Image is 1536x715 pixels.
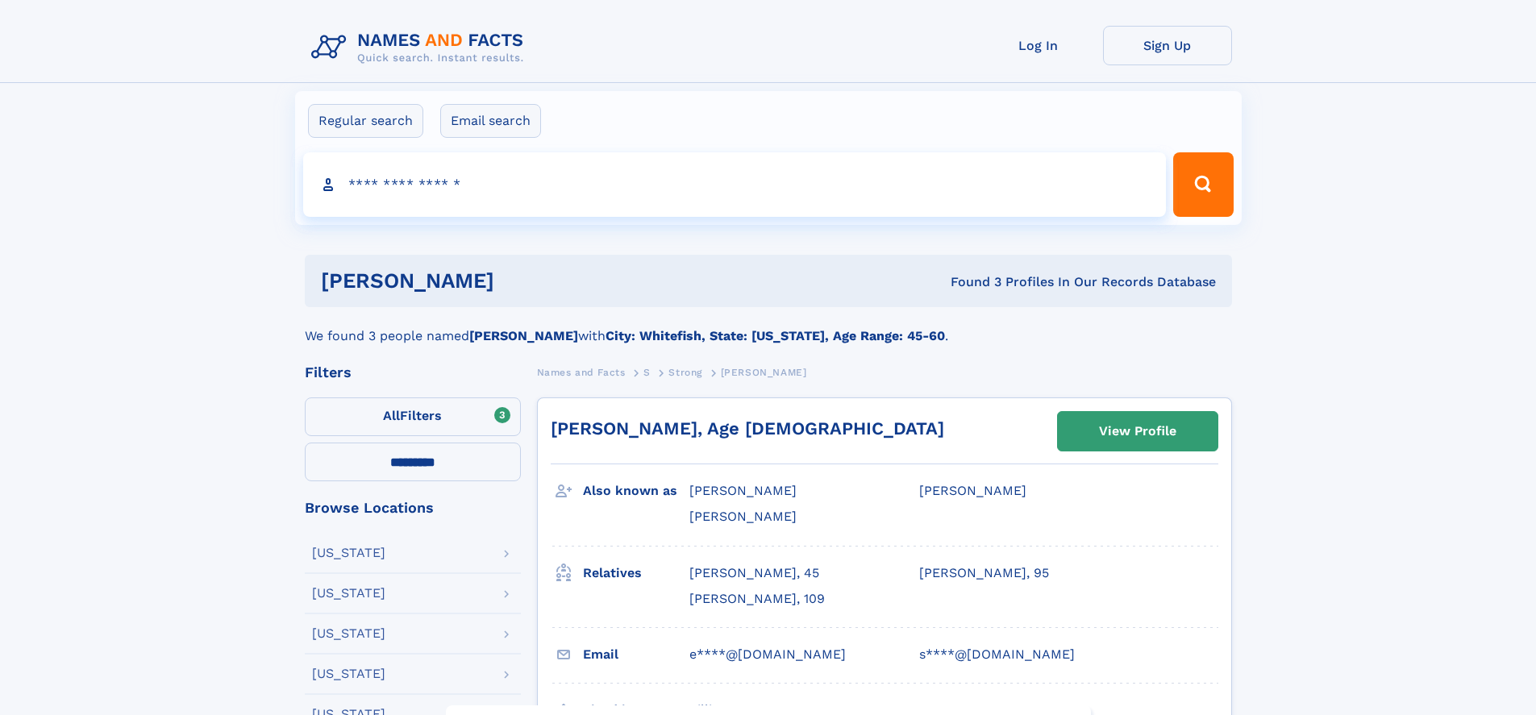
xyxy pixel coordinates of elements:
div: We found 3 people named with . [305,307,1232,346]
span: [PERSON_NAME] [689,483,797,498]
div: Found 3 Profiles In Our Records Database [722,273,1216,291]
span: S [643,367,651,378]
b: [PERSON_NAME] [469,328,578,343]
input: search input [303,152,1167,217]
img: Logo Names and Facts [305,26,537,69]
span: All [383,408,400,423]
a: [PERSON_NAME], 45 [689,564,819,582]
b: City: Whitefish, State: [US_STATE], Age Range: 45-60 [606,328,945,343]
label: Email search [440,104,541,138]
h3: Also known as [583,477,689,505]
div: [US_STATE] [312,667,385,680]
a: Strong [668,362,702,382]
div: Filters [305,365,521,380]
div: [US_STATE] [312,547,385,559]
a: [PERSON_NAME], Age [DEMOGRAPHIC_DATA] [551,418,944,439]
span: [PERSON_NAME] [689,509,797,524]
div: Browse Locations [305,501,521,515]
a: [PERSON_NAME], 109 [689,590,825,608]
button: Search Button [1173,152,1233,217]
a: S [643,362,651,382]
a: View Profile [1058,412,1218,451]
h3: Relatives [583,559,689,587]
span: Strong [668,367,702,378]
a: Names and Facts [537,362,626,382]
div: [US_STATE] [312,627,385,640]
h3: Email [583,641,689,668]
a: [PERSON_NAME], 95 [919,564,1049,582]
label: Regular search [308,104,423,138]
span: [PERSON_NAME] [721,367,807,378]
span: [PERSON_NAME] [919,483,1026,498]
h1: [PERSON_NAME] [321,271,722,291]
a: Log In [974,26,1103,65]
a: Sign Up [1103,26,1232,65]
label: Filters [305,397,521,436]
div: [US_STATE] [312,587,385,600]
div: View Profile [1099,413,1176,450]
